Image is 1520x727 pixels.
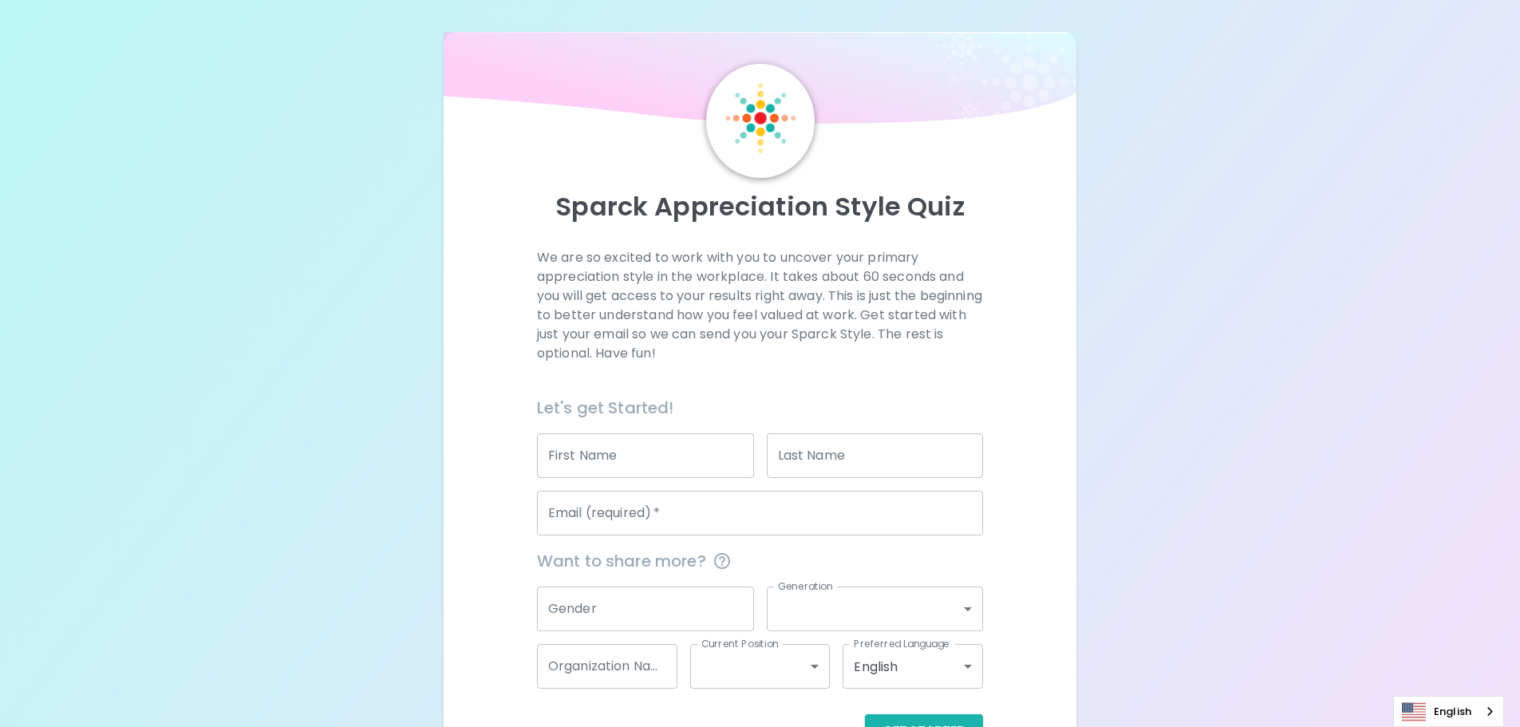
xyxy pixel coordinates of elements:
[701,637,779,650] label: Current Position
[843,644,983,689] div: English
[1394,697,1503,726] a: English
[778,579,833,593] label: Generation
[725,83,796,153] img: Sparck Logo
[713,551,732,571] svg: This information is completely confidential and only used for aggregated appreciation studies at ...
[1393,696,1504,727] aside: Language selected: English
[444,32,1077,132] img: wave
[1393,696,1504,727] div: Language
[537,548,983,574] span: Want to share more?
[463,191,1058,223] p: Sparck Appreciation Style Quiz
[537,395,983,421] h6: Let's get Started!
[537,248,983,363] p: We are so excited to work with you to uncover your primary appreciation style in the workplace. I...
[854,637,950,650] label: Preferred Language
